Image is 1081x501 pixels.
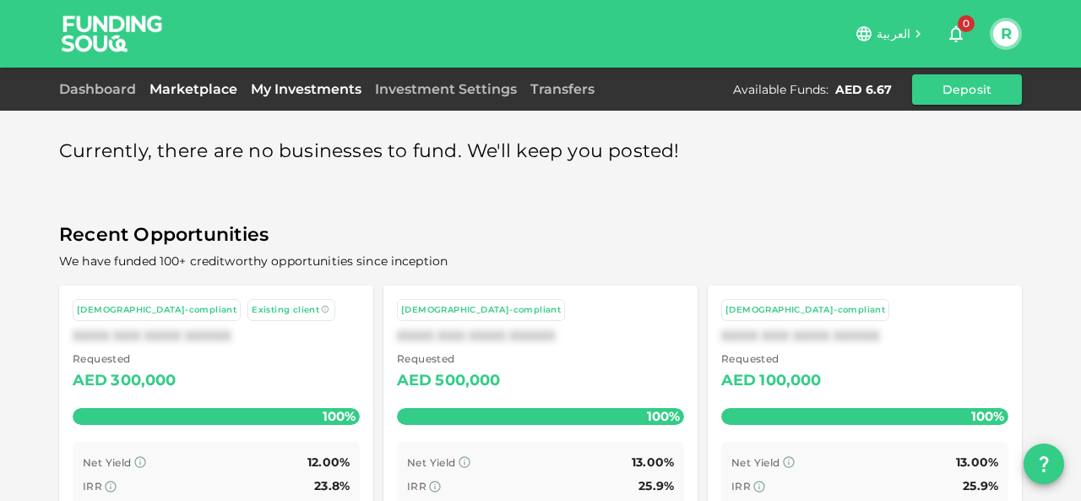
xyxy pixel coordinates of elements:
[83,480,102,493] span: IRR
[143,81,244,97] a: Marketplace
[407,456,456,469] span: Net Yield
[963,478,998,493] span: 25.9%
[59,253,448,269] span: We have funded 100+ creditworthy opportunities since inception
[318,404,360,428] span: 100%
[958,15,975,32] span: 0
[59,219,1022,252] span: Recent Opportunities
[252,304,319,315] span: Existing client
[721,328,1008,344] div: XXXX XXX XXXX XXXXX
[993,21,1019,46] button: R
[939,17,973,51] button: 0
[77,303,236,318] div: [DEMOGRAPHIC_DATA]-compliant
[397,351,501,368] span: Requested
[435,368,500,395] div: 500,000
[524,81,601,97] a: Transfers
[643,404,684,428] span: 100%
[638,478,674,493] span: 25.9%
[111,368,176,395] div: 300,000
[835,81,892,98] div: AED 6.67
[721,368,756,395] div: AED
[877,26,910,41] span: العربية
[731,480,751,493] span: IRR
[733,81,828,98] div: Available Funds :
[401,303,561,318] div: [DEMOGRAPHIC_DATA]-compliant
[725,303,885,318] div: [DEMOGRAPHIC_DATA]-compliant
[73,368,107,395] div: AED
[912,74,1022,105] button: Deposit
[956,455,998,470] span: 13.00%
[632,455,674,470] span: 13.00%
[73,328,360,344] div: XXXX XXX XXXX XXXXX
[759,368,821,395] div: 100,000
[244,81,368,97] a: My Investments
[59,135,680,168] span: Currently, there are no businesses to fund. We'll keep you posted!
[307,455,350,470] span: 12.00%
[721,351,822,368] span: Requested
[83,456,132,469] span: Net Yield
[731,456,780,469] span: Net Yield
[397,328,684,344] div: XXXX XXX XXXX XXXXX
[967,404,1008,428] span: 100%
[397,368,432,395] div: AED
[59,81,143,97] a: Dashboard
[1024,444,1064,484] button: question
[314,478,350,493] span: 23.8%
[73,351,177,368] span: Requested
[407,480,426,493] span: IRR
[368,81,524,97] a: Investment Settings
